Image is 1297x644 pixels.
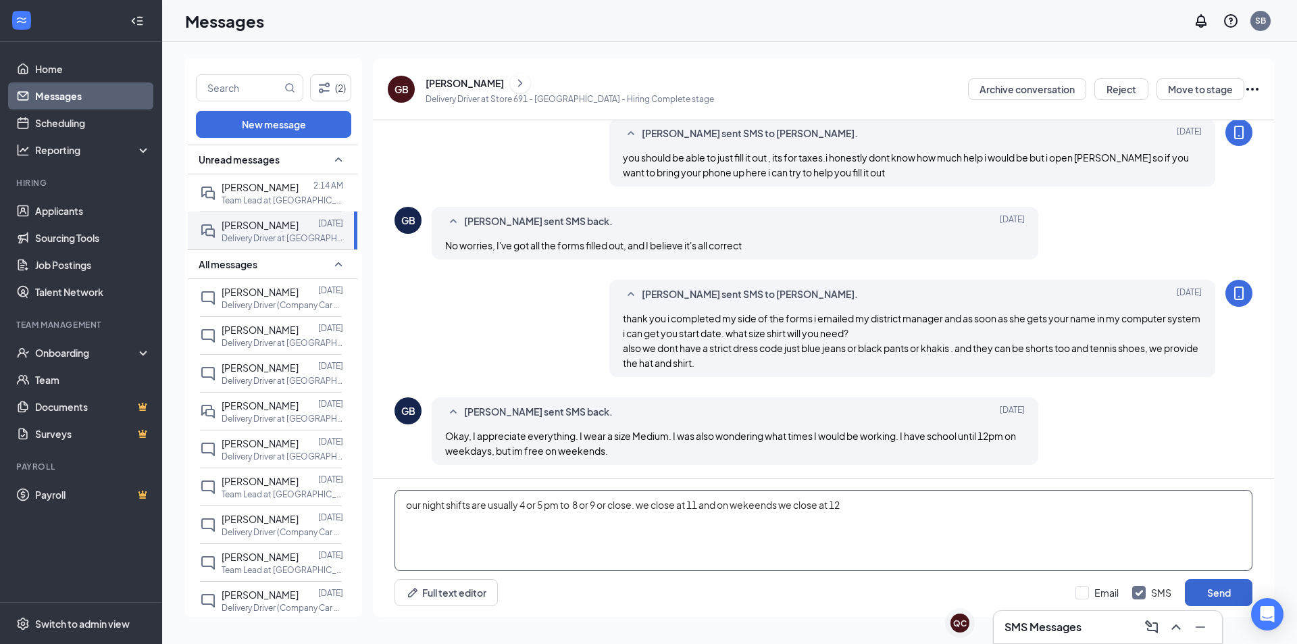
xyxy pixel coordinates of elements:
[1156,78,1244,100] button: Move to stage
[623,287,639,303] svg: SmallChevronUp
[200,441,216,457] svg: ChatInactive
[1251,598,1283,630] div: Open Intercom Messenger
[1231,285,1247,301] svg: MobileSms
[222,195,343,206] p: Team Lead at [GEOGRAPHIC_DATA]
[1004,620,1082,635] h3: SMS Messages
[200,517,216,533] svg: ChatInactive
[16,617,30,630] svg: Settings
[1144,619,1160,635] svg: ComposeMessage
[318,436,343,447] p: [DATE]
[1231,124,1247,141] svg: MobileSms
[222,181,299,193] span: [PERSON_NAME]
[35,366,151,393] a: Team
[200,479,216,495] svg: ChatInactive
[35,109,151,137] a: Scheduling
[222,299,343,311] p: Delivery Driver (Company Car Provided) at [GEOGRAPHIC_DATA]
[426,93,714,105] p: Delivery Driver at Store 691 - [GEOGRAPHIC_DATA] - Hiring Complete stage
[318,474,343,485] p: [DATE]
[1190,616,1211,638] button: Minimize
[395,579,498,606] button: Full text editorPen
[222,375,343,387] p: Delivery Driver at [GEOGRAPHIC_DATA]
[197,75,282,101] input: Search
[222,589,299,601] span: [PERSON_NAME]
[200,290,216,306] svg: ChatInactive
[130,14,144,28] svg: Collapse
[318,284,343,296] p: [DATE]
[35,420,151,447] a: SurveysCrown
[318,322,343,334] p: [DATE]
[222,413,343,424] p: Delivery Driver at [GEOGRAPHIC_DATA]
[318,512,343,523] p: [DATE]
[401,214,415,227] div: GB
[200,555,216,571] svg: ChatInactive
[318,398,343,410] p: [DATE]
[284,82,295,93] svg: MagnifyingGlass
[222,564,343,576] p: Team Lead at [GEOGRAPHIC_DATA]
[222,451,343,462] p: Delivery Driver at [GEOGRAPHIC_DATA]
[196,111,351,138] button: New message
[35,393,151,420] a: DocumentsCrown
[200,366,216,382] svg: ChatInactive
[200,223,216,239] svg: DoubleChat
[316,80,332,96] svg: Filter
[642,287,858,303] span: [PERSON_NAME] sent SMS to [PERSON_NAME].
[35,481,151,508] a: PayrollCrown
[35,55,151,82] a: Home
[200,403,216,420] svg: DoubleChat
[1177,126,1202,142] span: [DATE]
[395,490,1252,571] textarea: our night shifts are usually 4 or 5 pm to 8 or 9 or close. we close at 11 and on wekeends we clos...
[222,437,299,449] span: [PERSON_NAME]
[642,126,858,142] span: [PERSON_NAME] sent SMS to [PERSON_NAME].
[510,73,530,93] button: ChevronRight
[15,14,28,27] svg: WorkstreamLogo
[35,82,151,109] a: Messages
[222,337,343,349] p: Delivery Driver at [GEOGRAPHIC_DATA]
[318,218,343,229] p: [DATE]
[222,232,343,244] p: Delivery Driver at [GEOGRAPHIC_DATA]
[222,475,299,487] span: [PERSON_NAME]
[318,549,343,561] p: [DATE]
[445,239,742,251] span: No worries, I've got all the forms filled out, and I believe it's all correct
[953,618,967,629] div: QC
[16,461,148,472] div: Payroll
[464,404,613,420] span: [PERSON_NAME] sent SMS back.
[35,278,151,305] a: Talent Network
[395,82,409,96] div: GB
[330,151,347,168] svg: SmallChevronUp
[330,256,347,272] svg: SmallChevronUp
[406,586,419,599] svg: Pen
[313,180,343,191] p: 2:14 AM
[16,346,30,360] svg: UserCheck
[1223,13,1239,29] svg: QuestionInfo
[513,75,527,91] svg: ChevronRight
[200,328,216,344] svg: ChatInactive
[222,489,343,500] p: Team Lead at [GEOGRAPHIC_DATA]
[1094,78,1148,100] button: Reject
[1255,15,1266,26] div: SB
[200,185,216,201] svg: DoubleChat
[623,312,1200,369] span: thank you i completed my side of the forms i emailed my district manager and as soon as she gets ...
[222,362,299,374] span: [PERSON_NAME]
[222,324,299,336] span: [PERSON_NAME]
[185,9,264,32] h1: Messages
[623,151,1189,178] span: you should be able to just fill it out , its for taxes.i honestly dont know how much help i would...
[222,602,343,614] p: Delivery Driver (Company Car Provided) at [GEOGRAPHIC_DATA]
[445,214,461,230] svg: SmallChevronUp
[1165,616,1187,638] button: ChevronUp
[35,197,151,224] a: Applicants
[464,214,613,230] span: [PERSON_NAME] sent SMS back.
[199,153,280,166] span: Unread messages
[1185,579,1252,606] button: Send
[199,257,257,271] span: All messages
[200,593,216,609] svg: ChatInactive
[35,251,151,278] a: Job Postings
[1244,81,1261,97] svg: Ellipses
[35,617,130,630] div: Switch to admin view
[318,360,343,372] p: [DATE]
[445,404,461,420] svg: SmallChevronUp
[222,513,299,525] span: [PERSON_NAME]
[35,143,151,157] div: Reporting
[222,219,299,231] span: [PERSON_NAME]
[35,224,151,251] a: Sourcing Tools
[310,74,351,101] button: Filter (2)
